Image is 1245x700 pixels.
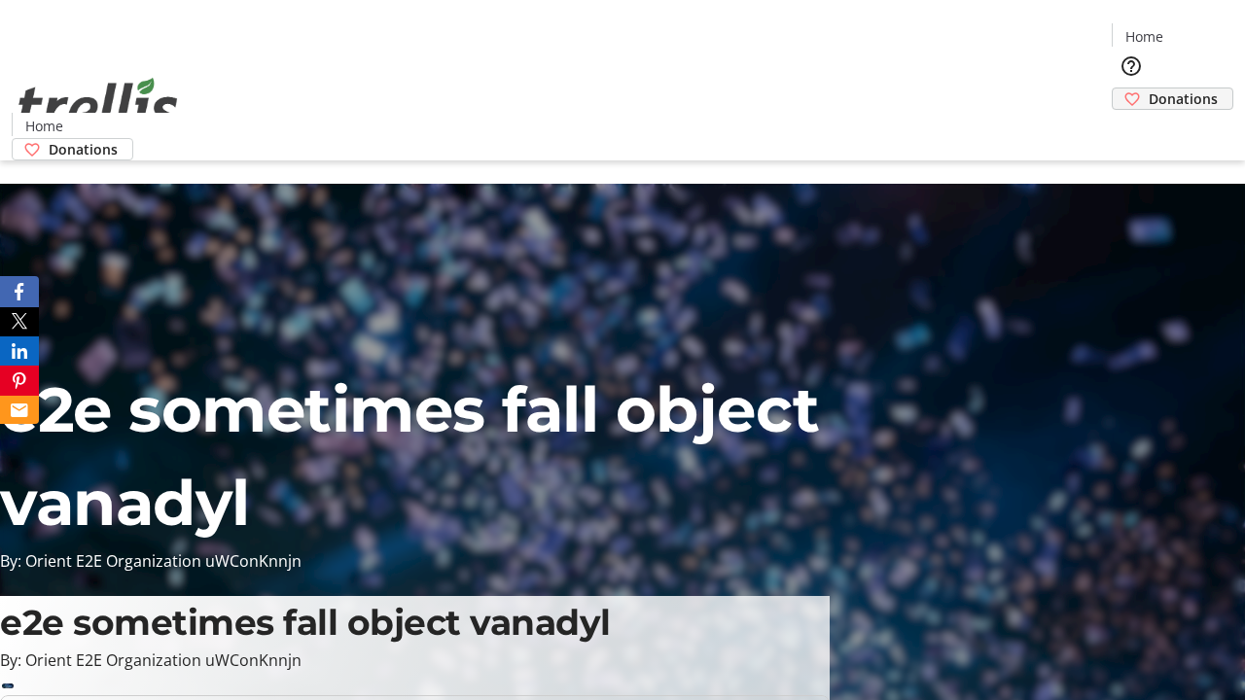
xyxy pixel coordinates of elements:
a: Donations [1112,87,1233,110]
span: Home [1125,26,1163,47]
button: Help [1112,47,1151,86]
img: Orient E2E Organization uWConKnnjn's Logo [12,56,185,154]
a: Donations [12,138,133,160]
a: Home [1113,26,1175,47]
span: Donations [49,139,118,159]
span: Home [25,116,63,136]
button: Cart [1112,110,1151,149]
span: Donations [1149,88,1218,109]
a: Home [13,116,75,136]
